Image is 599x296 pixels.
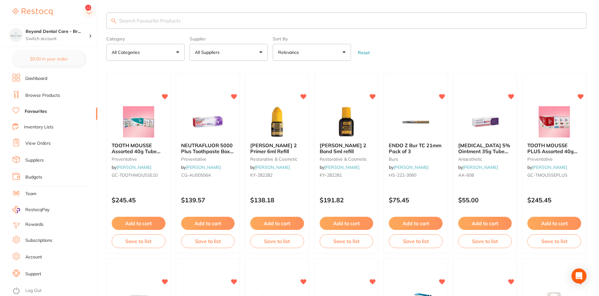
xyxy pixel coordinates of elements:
[458,143,512,154] b: XYLOCAINE 5% Ointment 35g Tube Topical Anaesthetic
[320,217,373,230] button: Add to cart
[25,75,47,82] a: Dashboard
[250,172,272,178] span: KY-282282
[255,164,290,170] a: [PERSON_NAME]
[106,36,185,41] label: Category
[25,288,42,294] a: Log Out
[25,92,60,99] a: Browse Products
[250,217,304,230] button: Add to cart
[190,36,268,41] label: Supplier
[250,196,304,204] p: $138.18
[25,254,42,260] a: Account
[527,157,581,162] small: preventative
[13,51,85,66] button: $0.00 in your order
[250,142,297,154] span: [PERSON_NAME] 2 Primer 6ml Refill
[250,157,304,162] small: restorative & cosmetic
[195,49,222,55] p: All Suppliers
[181,172,211,178] span: CG-AU00556A
[326,106,367,138] img: SE BOND 2 Bond 5ml refill
[112,143,165,154] b: TOOTH MOUSSE Assorted 40g Tube 2xStraw Van Mint Melon Tfrutti
[25,221,43,228] a: Rewards
[112,49,142,55] p: All Categories
[250,164,290,170] span: by
[527,217,581,230] button: Add to cart
[181,157,235,162] small: preventative
[534,106,575,138] img: TOOTH MOUSSE PLUS Assorted 40g Tube 4 x Mint & Straw 2 x Van
[527,142,580,166] span: TOOTH MOUSSE PLUS Assorted 40g Tube 4 x Mint & Straw 2 x Van
[389,157,443,162] small: burs
[181,143,235,154] b: NEUTRAFLUOR 5000 Plus Toothpaste Box 12 x 56g Tubes
[527,143,581,154] b: TOOTH MOUSSE PLUS Assorted 40g Tube 4 x Mint & Straw 2 x Van
[278,49,302,55] p: Relevance
[320,234,373,248] button: Save to list
[389,142,441,154] span: ENDO Z Bur TC 21mm Pack of 3
[190,44,268,61] button: All Suppliers
[112,172,158,178] span: GC-TOOTHMOUSSE10
[458,157,512,162] small: anaesthetic
[26,36,89,42] p: Switch account
[320,172,342,178] span: KY-282281
[389,143,443,154] b: ENDO Z Bur TC 21mm Pack of 3
[10,29,22,41] img: Beyond Dental Care - Brighton
[181,217,235,230] button: Add to cart
[571,268,586,283] div: Open Intercom Messenger
[250,234,304,248] button: Save to list
[112,217,165,230] button: Add to cart
[389,217,443,230] button: Add to cart
[25,271,41,277] a: Support
[13,5,53,19] a: Restocq Logo
[257,106,297,138] img: SE BOND 2 Primer 6ml Refill
[389,164,429,170] span: by
[527,172,567,178] span: GC-TMOUSSEPLUS
[458,164,498,170] span: by
[320,164,359,170] span: by
[25,108,47,115] a: Favourites
[458,234,512,248] button: Save to list
[112,164,151,170] span: by
[181,142,234,160] span: NEUTRAFLUOR 5000 Plus Toothpaste Box 12 x 56g Tubes
[273,36,351,41] label: Sort By
[25,174,42,180] a: Budgets
[187,106,228,138] img: NEUTRAFLUOR 5000 Plus Toothpaste Box 12 x 56g Tubes
[356,50,372,55] button: Reset
[324,164,359,170] a: [PERSON_NAME]
[112,234,165,248] button: Save to list
[181,164,221,170] span: by
[458,217,512,230] button: Add to cart
[458,142,510,160] span: [MEDICAL_DATA] 5% Ointment 35g Tube Topical Anaesthetic
[13,206,20,213] img: RestocqPay
[25,237,52,244] a: Subscriptions
[250,143,304,154] b: SE BOND 2 Primer 6ml Refill
[25,191,36,197] a: Team
[320,142,366,154] span: [PERSON_NAME] 2 Bond 5ml refill
[112,196,165,204] p: $245.45
[26,29,89,35] h4: Beyond Dental Care - Brighton
[186,164,221,170] a: [PERSON_NAME]
[181,196,235,204] p: $139.57
[527,196,581,204] p: $245.45
[395,106,436,138] img: ENDO Z Bur TC 21mm Pack of 3
[106,13,586,29] input: Search Favourite Products
[320,157,373,162] small: restorative & cosmetic
[118,106,159,138] img: TOOTH MOUSSE Assorted 40g Tube 2xStraw Van Mint Melon Tfrutti
[458,172,474,178] span: AA-608
[25,207,49,213] span: RestocqPay
[389,234,443,248] button: Save to list
[112,142,160,166] span: TOOTH MOUSSE Assorted 40g Tube 2xStraw Van Mint Melon Tfrutti
[25,157,44,164] a: Suppliers
[273,44,351,61] button: Relevance
[116,164,151,170] a: [PERSON_NAME]
[24,124,53,130] a: Inventory Lists
[458,196,512,204] p: $55.00
[527,234,581,248] button: Save to list
[393,164,429,170] a: [PERSON_NAME]
[181,234,235,248] button: Save to list
[320,196,373,204] p: $191.82
[320,143,373,154] b: SE BOND 2 Bond 5ml refill
[389,196,443,204] p: $75.45
[465,106,505,138] img: XYLOCAINE 5% Ointment 35g Tube Topical Anaesthetic
[106,44,185,61] button: All Categories
[13,8,53,16] img: Restocq Logo
[532,164,567,170] a: [PERSON_NAME]
[389,172,416,178] span: HS-222-3060
[463,164,498,170] a: [PERSON_NAME]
